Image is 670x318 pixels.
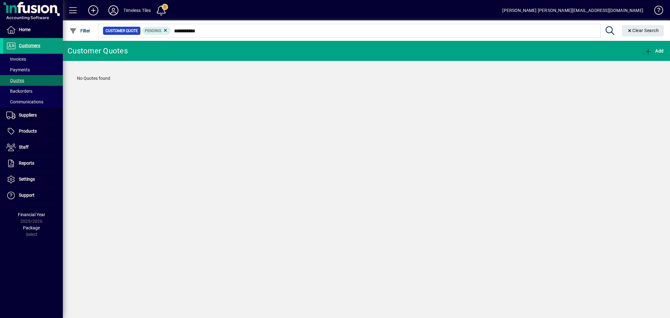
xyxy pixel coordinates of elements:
div: [PERSON_NAME] [PERSON_NAME][EMAIL_ADDRESS][DOMAIN_NAME] [502,5,643,15]
a: Invoices [3,54,63,64]
div: Timeless Tiles [123,5,151,15]
span: Communications [6,99,43,104]
span: Suppliers [19,112,37,118]
span: Settings [19,177,35,182]
a: Backorders [3,86,63,96]
span: Home [19,27,30,32]
span: Products [19,129,37,134]
span: Filter [69,28,90,33]
button: Filter [68,25,92,36]
span: Clear Search [627,28,659,33]
div: Customer Quotes [68,46,128,56]
a: Communications [3,96,63,107]
span: Reports [19,161,34,166]
button: Add [83,5,103,16]
a: Reports [3,156,63,171]
span: Support [19,193,35,198]
a: Home [3,22,63,38]
button: Add [643,45,665,57]
button: Profile [103,5,123,16]
span: Pending [145,29,161,33]
button: Clear [622,25,664,36]
a: Settings [3,172,63,187]
span: Customers [19,43,40,48]
span: Quotes [6,78,24,83]
span: Staff [19,145,29,150]
mat-chip: Pending Status: Pending [142,27,171,35]
span: Financial Year [18,212,45,217]
a: Quotes [3,75,63,86]
a: Support [3,188,63,203]
a: Suppliers [3,107,63,123]
a: Products [3,123,63,139]
span: Add [645,48,663,53]
span: Package [23,225,40,230]
span: Invoices [6,57,26,62]
a: Staff [3,140,63,155]
a: Knowledge Base [650,1,662,22]
span: Customer Quote [106,28,138,34]
div: No Quotes found [71,69,662,88]
span: Backorders [6,89,32,94]
a: Payments [3,64,63,75]
span: Payments [6,67,30,72]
